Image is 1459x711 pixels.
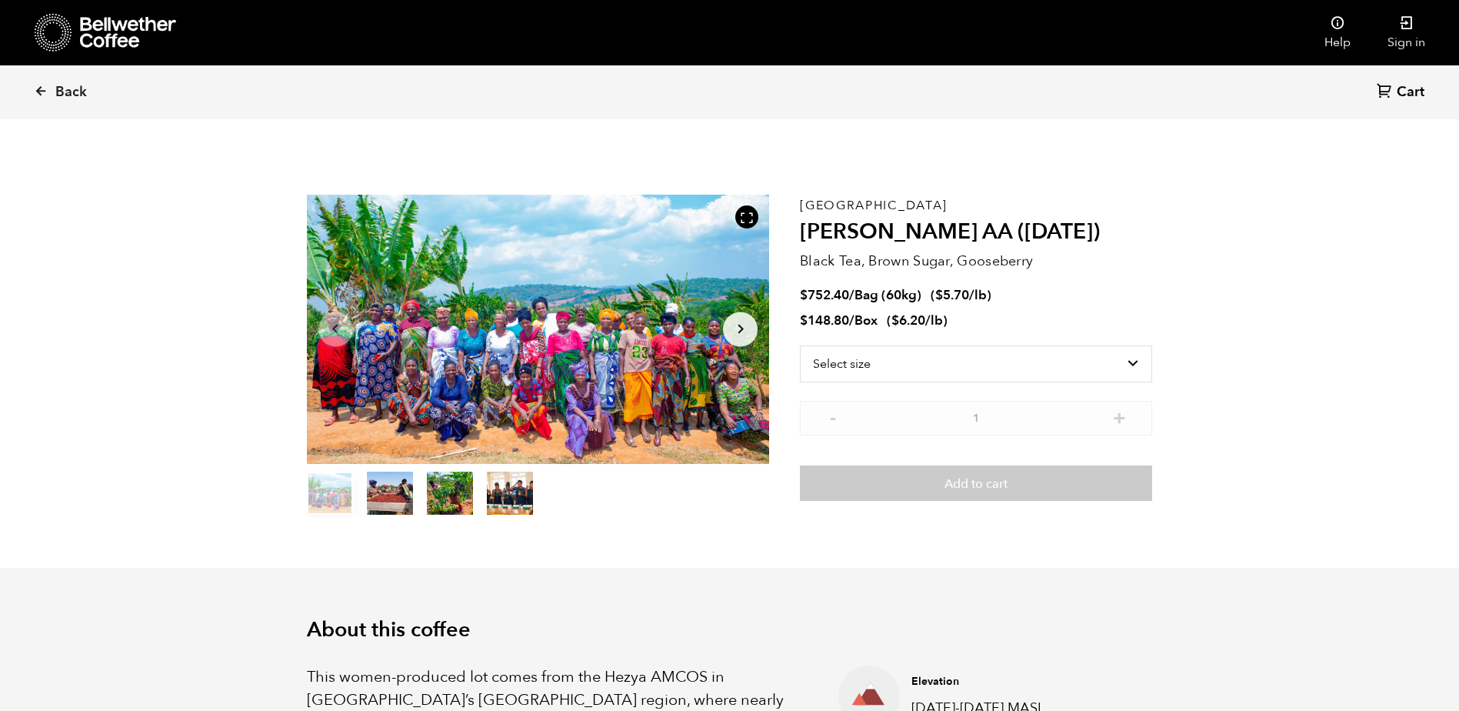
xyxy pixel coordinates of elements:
[935,286,969,304] bdi: 5.70
[800,466,1152,501] button: Add to cart
[891,312,925,329] bdi: 6.20
[891,312,899,329] span: $
[1397,83,1424,102] span: Cart
[1377,82,1428,103] a: Cart
[307,618,1153,643] h2: About this coffee
[800,312,849,329] bdi: 148.80
[1110,409,1129,424] button: +
[800,312,808,329] span: $
[800,286,849,304] bdi: 752.40
[887,312,948,329] span: ( )
[849,286,854,304] span: /
[800,219,1152,245] h2: [PERSON_NAME] AA ([DATE])
[969,286,987,304] span: /lb
[823,409,842,424] button: -
[935,286,943,304] span: $
[931,286,991,304] span: ( )
[925,312,943,329] span: /lb
[800,286,808,304] span: $
[849,312,854,329] span: /
[800,251,1152,272] p: Black Tea, Brown Sugar, Gooseberry
[854,286,921,304] span: Bag (60kg)
[911,674,1128,689] h4: Elevation
[854,312,878,329] span: Box
[55,83,87,102] span: Back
